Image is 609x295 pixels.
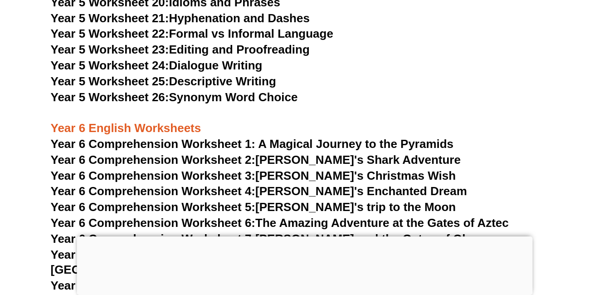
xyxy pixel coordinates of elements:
a: Year 6 Comprehension Worksheet 6:The Amazing Adventure at the Gates of Aztec [51,216,509,230]
a: Year 5 Worksheet 25:Descriptive Writing [51,74,276,88]
span: Year 5 Worksheet 23: [51,43,169,56]
span: Year 6 Comprehension Worksheet 5: [51,200,256,214]
a: Year 6 Comprehension Worksheet 2:[PERSON_NAME]'s Shark Adventure [51,153,461,167]
a: Year 6 Comprehension Worksheet 4:[PERSON_NAME]'s Enchanted Dream [51,184,467,198]
a: Year 6 Comprehension Worksheet 1: A Magical Journey to the Pyramids [51,137,454,151]
span: Year 6 Comprehension Worksheet 4: [51,184,256,198]
a: Year 6 Comprehension Worksheet 7:[PERSON_NAME] and the Gates of Olympus [51,232,504,246]
a: Year 5 Worksheet 24:Dialogue Writing [51,59,263,72]
span: Year 5 Worksheet 21: [51,11,169,25]
span: Year 6 Comprehension Worksheet 2: [51,153,256,167]
span: Year 6 Comprehension Worksheet 7: [51,232,256,246]
a: Year 6 Comprehension Worksheet 3:[PERSON_NAME]'s Christmas Wish [51,169,456,182]
span: Year 6 Comprehension Worksheet 6: [51,216,256,230]
span: Year 6 Comprehension Worksheet 3: [51,169,256,182]
span: Year 5 Worksheet 25: [51,74,169,88]
h3: Year 6 English Worksheets [51,105,559,136]
a: Year 5 Worksheet 22:Formal vs Informal Language [51,27,333,40]
a: Year 6 Comprehension Worksheet 8:The Boy Who Got a Letter from [GEOGRAPHIC_DATA] [51,248,430,277]
a: Year 5 Worksheet 23:Editing and Proofreading [51,43,310,56]
span: Year 5 Worksheet 26: [51,90,169,104]
a: Year 5 Worksheet 21:Hyphenation and Dashes [51,11,310,25]
span: Year 6 Comprehension Worksheet 8: [51,248,256,261]
a: Year 6 Comprehension Worksheet 5:[PERSON_NAME]'s trip to the Moon [51,200,456,214]
iframe: Advertisement [77,236,532,293]
iframe: Chat Widget [564,251,609,295]
a: Year 5 Worksheet 26:Synonym Word Choice [51,90,298,104]
span: Year 5 Worksheet 24: [51,59,169,72]
span: Year 5 Worksheet 22: [51,27,169,40]
a: Year 6 Comprehension Worksheet 9:The Amazing Dream of [PERSON_NAME] [51,279,485,292]
span: Year 6 Comprehension Worksheet 9: [51,279,256,292]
